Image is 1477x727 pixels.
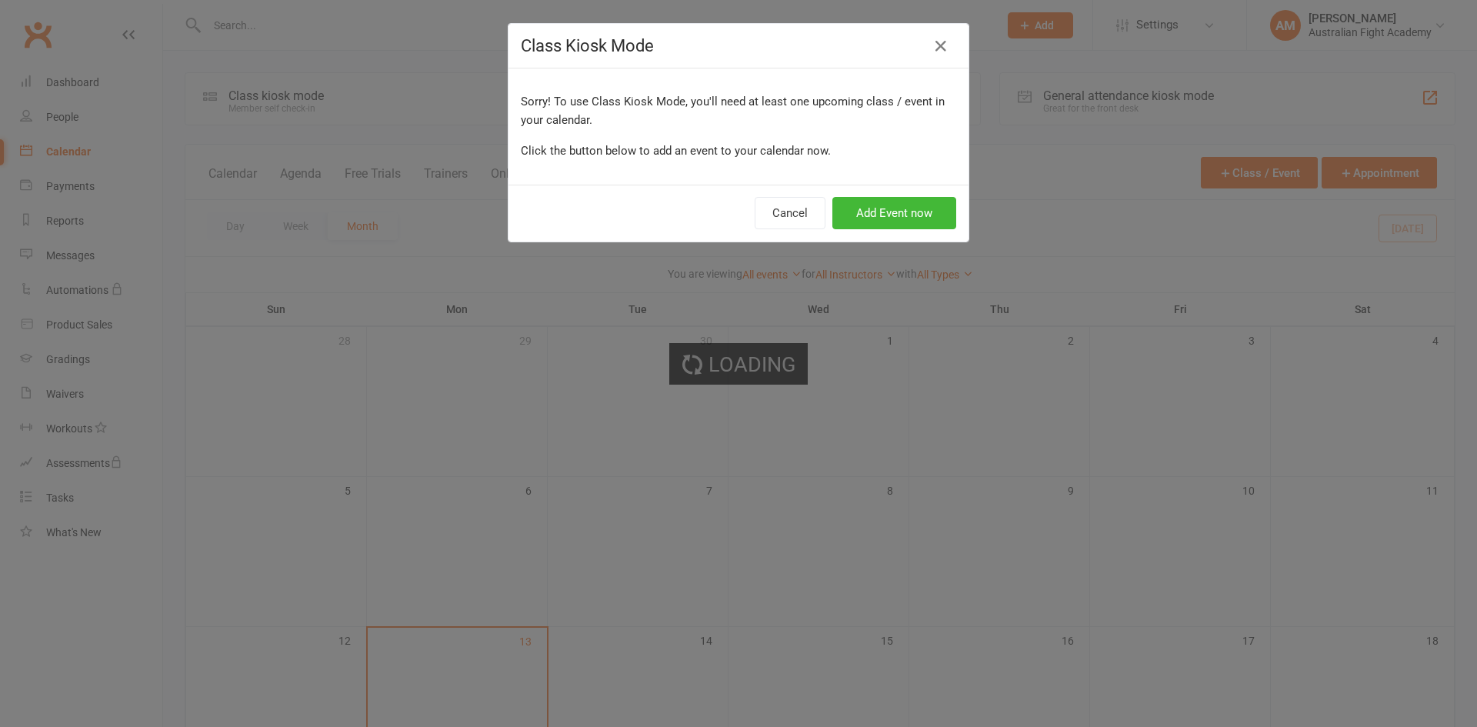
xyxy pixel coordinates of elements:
[521,36,956,55] h4: Class Kiosk Mode
[929,34,953,58] button: Close
[521,95,945,127] span: Sorry! To use Class Kiosk Mode, you'll need at least one upcoming class / event in your calendar.
[755,197,825,229] button: Cancel
[521,144,831,158] span: Click the button below to add an event to your calendar now.
[832,197,956,229] button: Add Event now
